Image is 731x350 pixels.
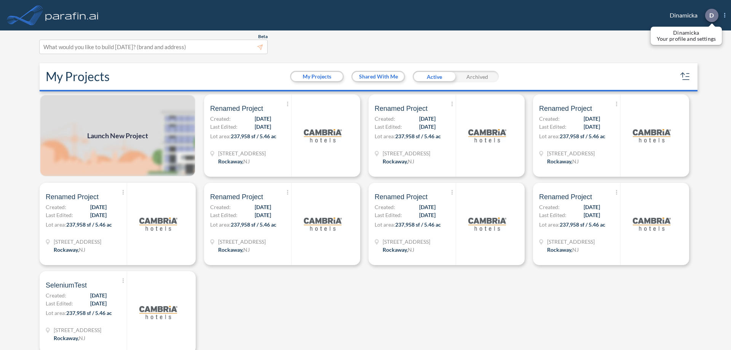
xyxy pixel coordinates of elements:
span: Rockaway , [383,246,408,253]
span: Renamed Project [210,104,263,113]
span: [DATE] [90,291,107,299]
div: Rockaway, NJ [54,334,85,342]
img: logo [468,205,506,243]
span: Last Edited: [539,211,567,219]
span: Last Edited: [46,299,73,307]
span: Rockaway , [54,246,79,253]
p: D [709,12,714,19]
span: [DATE] [584,115,600,123]
span: Created: [210,115,231,123]
span: 321 Mt Hope Ave [54,326,101,334]
span: Launch New Project [87,131,148,141]
img: logo [633,117,671,155]
span: 321 Mt Hope Ave [218,238,266,246]
button: Shared With Me [353,72,404,81]
span: Created: [539,115,560,123]
span: 237,958 sf / 5.46 ac [231,133,276,139]
span: 237,958 sf / 5.46 ac [560,133,605,139]
div: Dinamicka [658,9,725,22]
span: Rockaway , [218,158,243,165]
span: Rockaway , [218,246,243,253]
div: Rockaway, NJ [547,246,579,254]
button: sort [679,70,691,83]
span: 237,958 sf / 5.46 ac [66,221,112,228]
span: NJ [572,158,579,165]
p: Your profile and settings [657,36,716,42]
span: Last Edited: [210,123,238,131]
span: 237,958 sf / 5.46 ac [560,221,605,228]
span: Created: [46,291,66,299]
img: logo [139,205,177,243]
span: NJ [408,158,414,165]
img: logo [304,205,342,243]
span: Lot area: [46,221,66,228]
h2: My Projects [46,69,110,84]
span: [DATE] [584,123,600,131]
span: Last Edited: [539,123,567,131]
p: Dinamicka [657,30,716,36]
span: NJ [572,246,579,253]
span: [DATE] [419,115,436,123]
span: Created: [210,203,231,211]
span: Lot area: [375,221,395,228]
span: Created: [46,203,66,211]
span: Lot area: [539,133,560,139]
span: [DATE] [584,203,600,211]
span: Lot area: [210,133,231,139]
div: Rockaway, NJ [218,246,250,254]
span: Renamed Project [375,104,428,113]
span: NJ [243,158,250,165]
div: Active [413,71,456,82]
img: logo [44,8,100,23]
span: Lot area: [46,310,66,316]
span: 237,958 sf / 5.46 ac [395,221,441,228]
span: Renamed Project [46,192,99,201]
span: [DATE] [419,211,436,219]
span: Rockaway , [547,246,572,253]
span: SeleniumTest [46,281,87,290]
span: [DATE] [255,123,271,131]
span: Created: [539,203,560,211]
img: logo [304,117,342,155]
span: [DATE] [255,211,271,219]
a: Launch New Project [40,94,196,177]
span: Rockaway , [54,335,79,341]
span: Last Edited: [210,211,238,219]
span: Last Edited: [46,211,73,219]
span: [DATE] [90,211,107,219]
span: NJ [408,246,414,253]
span: Renamed Project [539,104,592,113]
span: 321 Mt Hope Ave [547,238,595,246]
span: Last Edited: [375,123,402,131]
span: Last Edited: [375,211,402,219]
span: [DATE] [419,203,436,211]
span: 237,958 sf / 5.46 ac [66,310,112,316]
span: Lot area: [210,221,231,228]
img: logo [139,293,177,331]
span: 237,958 sf / 5.46 ac [231,221,276,228]
span: [DATE] [90,299,107,307]
div: Rockaway, NJ [547,157,579,165]
span: Lot area: [375,133,395,139]
span: 321 Mt Hope Ave [383,238,430,246]
span: Created: [375,203,395,211]
span: Rockaway , [383,158,408,165]
span: NJ [79,335,85,341]
span: [DATE] [584,211,600,219]
span: NJ [243,246,250,253]
div: Rockaway, NJ [383,246,414,254]
span: 321 Mt Hope Ave [54,238,101,246]
div: Rockaway, NJ [54,246,85,254]
div: Archived [456,71,499,82]
span: Beta [258,34,268,40]
span: 321 Mt Hope Ave [383,149,430,157]
div: Rockaway, NJ [218,157,250,165]
img: logo [633,205,671,243]
span: 321 Mt Hope Ave [218,149,266,157]
span: [DATE] [419,123,436,131]
span: 237,958 sf / 5.46 ac [395,133,441,139]
span: Renamed Project [210,192,263,201]
button: My Projects [291,72,343,81]
span: 321 Mt Hope Ave [547,149,595,157]
span: [DATE] [90,203,107,211]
